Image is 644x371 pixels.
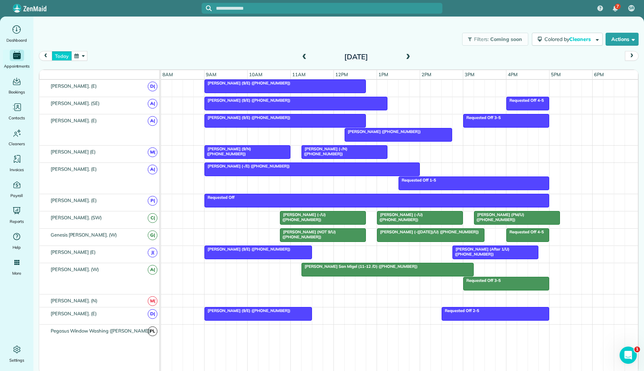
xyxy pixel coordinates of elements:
[420,72,433,77] span: 2pm
[148,248,157,257] span: J(
[490,36,523,42] span: Coming soon
[49,311,98,316] span: [PERSON_NAME]. (E)
[206,5,212,11] svg: Focus search
[148,165,157,174] span: A(
[148,309,157,319] span: D(
[148,82,157,91] span: D(
[148,296,157,306] span: M(
[3,153,31,173] a: Invoices
[606,33,639,46] button: Actions
[248,72,264,77] span: 10am
[10,218,24,225] span: Reports
[148,326,157,336] span: PL
[544,36,593,42] span: Colored by
[202,5,212,11] button: Focus search
[398,178,437,183] span: Requested Off 1-5
[301,146,348,156] span: [PERSON_NAME] (-/N) ([PHONE_NUMBER])
[280,229,336,239] span: [PERSON_NAME] (NOT 9/U) ([PHONE_NUMBER])
[49,328,152,334] span: Pegasus Window Washing ([PERSON_NAME])
[4,63,30,70] span: Appointments
[620,347,637,364] iframe: Intercom live chat
[49,149,97,155] span: [PERSON_NAME] (E)
[311,53,401,61] h2: [DATE]
[463,72,476,77] span: 3pm
[3,205,31,225] a: Reports
[49,215,103,220] span: [PERSON_NAME]. (SW)
[532,33,603,46] button: Colored byCleaners
[204,115,291,120] span: [PERSON_NAME] (9/E) ([PHONE_NUMBER])
[3,127,31,147] a: Cleaners
[9,140,25,147] span: Cleaners
[629,5,634,11] span: SR
[377,212,423,222] span: [PERSON_NAME] (-/U) ([PHONE_NUMBER])
[13,244,21,251] span: Help
[49,232,118,238] span: Genesis [PERSON_NAME]. (W)
[9,88,25,96] span: Bookings
[49,298,99,303] span: [PERSON_NAME]. (N)
[569,36,592,42] span: Cleaners
[148,213,157,223] span: C(
[6,37,27,44] span: Dashboard
[204,72,218,77] span: 9am
[204,164,290,169] span: [PERSON_NAME] (-/E) ([PHONE_NUMBER])
[474,36,489,42] span: Filters:
[148,99,157,109] span: A(
[3,231,31,251] a: Help
[474,212,524,222] span: [PERSON_NAME] (PM/U) ([PHONE_NUMBER])
[608,1,623,17] div: 7 unread notifications
[549,72,562,77] span: 5pm
[506,229,544,234] span: Requested Off 4-5
[204,146,251,156] span: [PERSON_NAME] (9/N) ([PHONE_NUMBER])
[49,266,100,272] span: [PERSON_NAME]. (W)
[3,344,31,364] a: Settings
[204,308,291,313] span: [PERSON_NAME] (9/E) ([PHONE_NUMBER])
[291,72,307,77] span: 11am
[3,50,31,70] a: Appointments
[3,101,31,122] a: Contacts
[280,212,326,222] span: [PERSON_NAME] (-/U) ([PHONE_NUMBER])
[52,51,72,61] button: today
[616,4,619,9] span: 7
[49,83,98,89] span: [PERSON_NAME]. (E)
[10,192,23,199] span: Payroll
[49,118,98,123] span: [PERSON_NAME]. (E)
[9,357,24,364] span: Settings
[377,229,479,234] span: [PERSON_NAME] (-([DATE])/U) ([PHONE_NUMBER])
[3,75,31,96] a: Bookings
[49,197,98,203] span: [PERSON_NAME]. (E)
[12,270,21,277] span: More
[204,195,235,200] span: Requested Off
[441,308,480,313] span: Requested Off 2-5
[49,249,97,255] span: [PERSON_NAME] (E)
[334,72,349,77] span: 12pm
[634,347,640,352] span: 1
[9,114,25,122] span: Contacts
[3,179,31,199] a: Payroll
[39,51,52,61] button: prev
[344,129,421,134] span: [PERSON_NAME] ([PHONE_NUMBER])
[301,264,418,269] span: [PERSON_NAME] San Migel (11-12 /D) ([PHONE_NUMBER])
[148,265,157,275] span: A(
[204,247,291,252] span: [PERSON_NAME] (9/E) ([PHONE_NUMBER])
[148,116,157,126] span: A(
[148,147,157,157] span: M(
[49,100,101,106] span: [PERSON_NAME]. (SE)
[506,72,519,77] span: 4pm
[377,72,390,77] span: 1pm
[148,196,157,206] span: P(
[463,278,501,283] span: Requested Off 3-5
[593,72,605,77] span: 6pm
[204,98,291,103] span: [PERSON_NAME] (9/E) ([PHONE_NUMBER])
[463,115,501,120] span: Requested Off 3-5
[452,247,510,257] span: [PERSON_NAME] (After 1/U) ([PHONE_NUMBER])
[49,166,98,172] span: [PERSON_NAME]. (E)
[3,24,31,44] a: Dashboard
[10,166,24,173] span: Invoices
[204,81,291,86] span: [PERSON_NAME] (9/E) ([PHONE_NUMBER])
[161,72,174,77] span: 8am
[625,51,639,61] button: next
[506,98,544,103] span: Requested Off 4-5
[148,230,157,240] span: G(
